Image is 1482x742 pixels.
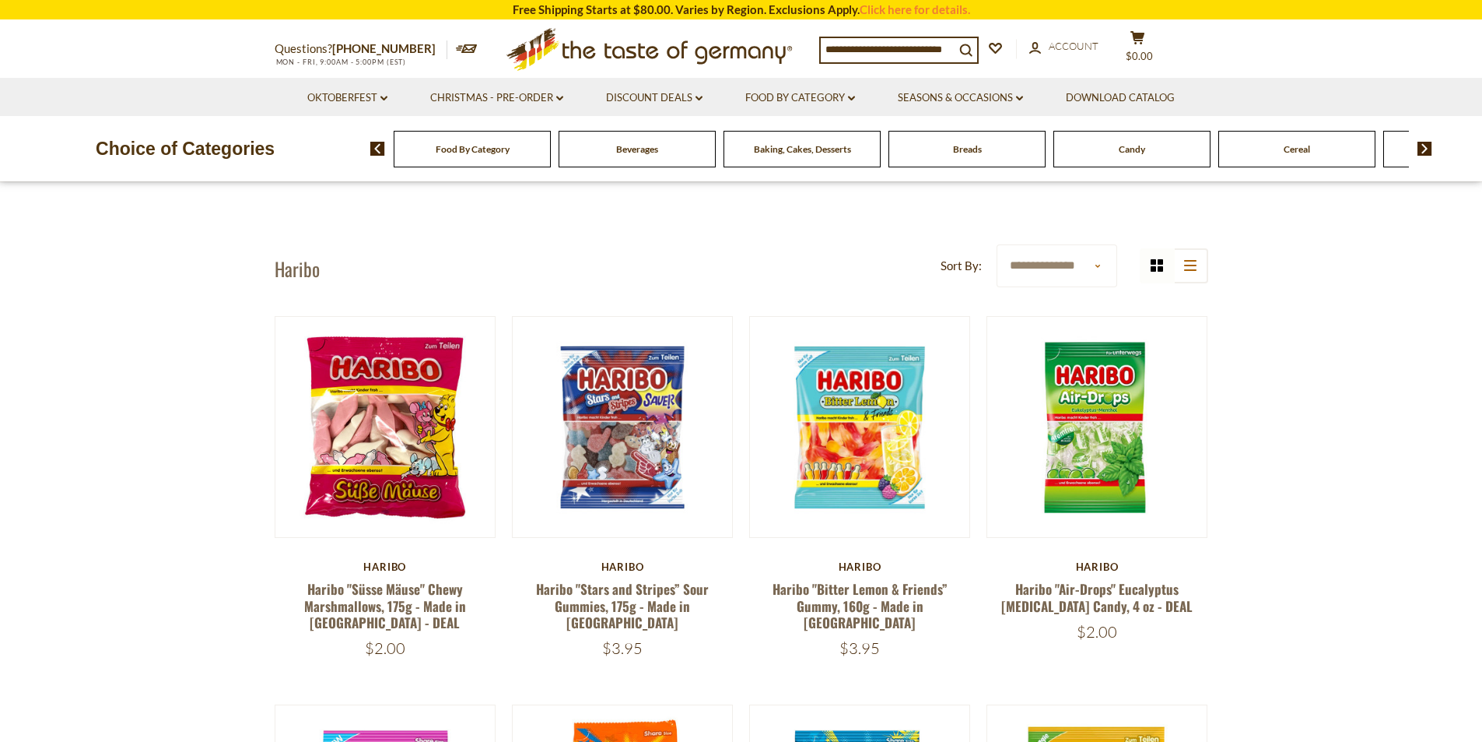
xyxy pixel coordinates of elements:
div: Haribo [275,561,496,573]
a: Candy [1119,143,1145,155]
span: $3.95 [602,638,643,658]
a: Baking, Cakes, Desserts [754,143,851,155]
a: Breads [953,143,982,155]
a: [PHONE_NUMBER] [332,41,436,55]
a: Beverages [616,143,658,155]
a: Haribo "Air-Drops" Eucalyptus [MEDICAL_DATA] Candy, 4 oz - DEAL [1001,579,1193,615]
a: Haribo "Bitter Lemon & Friends” Gummy, 160g - Made in [GEOGRAPHIC_DATA] [773,579,948,632]
a: Oktoberfest [307,90,387,107]
a: Cereal [1284,143,1310,155]
div: Haribo [749,561,971,573]
div: Haribo [986,561,1208,573]
a: Seasons & Occasions [898,90,1023,107]
a: Food By Category [745,90,855,107]
img: Haribo Stars and Stripes [513,317,733,537]
a: Haribo "Süsse Mäuse" Chewy Marshmallows, 175g - Made in [GEOGRAPHIC_DATA] - DEAL [304,579,466,632]
span: Account [1049,40,1098,52]
a: Account [1029,38,1098,55]
img: next arrow [1417,142,1432,156]
span: $0.00 [1126,50,1153,62]
img: Haribo Air Drops Eucalyptus Menthol [987,317,1207,537]
img: previous arrow [370,142,385,156]
a: Food By Category [436,143,510,155]
img: Haribo "Süsse Mäuse" Chewy Marshmallows, 175g - Made in Germany - DEAL [275,317,496,537]
img: Haribo Bitter Lemon & Friends [750,317,970,537]
span: $2.00 [1077,622,1117,642]
a: Discount Deals [606,90,702,107]
a: Haribo "Stars and Stripes” Sour Gummies, 175g - Made in [GEOGRAPHIC_DATA] [536,579,709,632]
div: Haribo [512,561,734,573]
span: MON - FRI, 9:00AM - 5:00PM (EST) [275,58,407,66]
a: Christmas - PRE-ORDER [430,90,563,107]
label: Sort By: [941,256,982,276]
button: $0.00 [1115,30,1161,69]
p: Questions? [275,39,447,59]
span: $3.95 [839,638,880,658]
span: $2.00 [365,638,405,658]
a: Click here for details. [860,2,970,16]
h1: Haribo [275,257,320,280]
a: Download Catalog [1066,90,1175,107]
